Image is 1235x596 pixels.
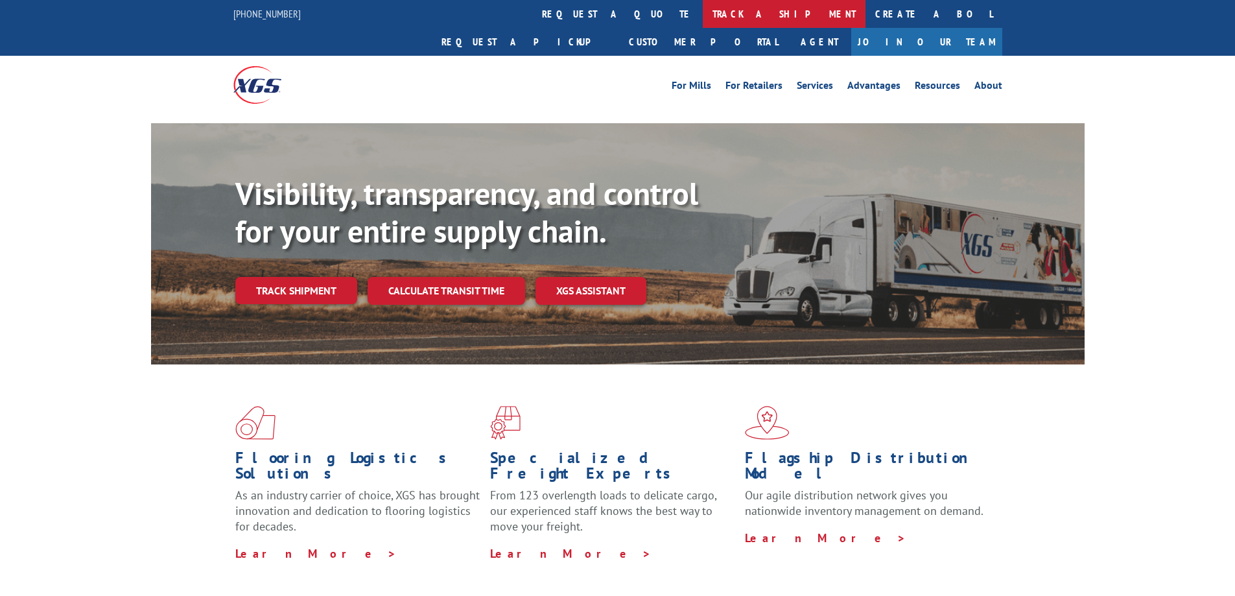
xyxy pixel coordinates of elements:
a: About [974,80,1002,95]
b: Visibility, transparency, and control for your entire supply chain. [235,173,698,251]
a: Learn More > [490,546,652,561]
img: xgs-icon-focused-on-flooring-red [490,406,521,440]
a: Calculate transit time [368,277,525,305]
h1: Flooring Logistics Solutions [235,450,480,488]
a: Agent [788,28,851,56]
a: Learn More > [745,530,906,545]
h1: Specialized Freight Experts [490,450,735,488]
a: Advantages [847,80,900,95]
a: XGS ASSISTANT [535,277,646,305]
p: From 123 overlength loads to delicate cargo, our experienced staff knows the best way to move you... [490,488,735,545]
img: xgs-icon-total-supply-chain-intelligence-red [235,406,276,440]
a: [PHONE_NUMBER] [233,7,301,20]
a: Join Our Team [851,28,1002,56]
a: Resources [915,80,960,95]
span: Our agile distribution network gives you nationwide inventory management on demand. [745,488,983,518]
a: Request a pickup [432,28,619,56]
a: For Retailers [725,80,782,95]
a: For Mills [672,80,711,95]
h1: Flagship Distribution Model [745,450,990,488]
a: Track shipment [235,277,357,304]
span: As an industry carrier of choice, XGS has brought innovation and dedication to flooring logistics... [235,488,480,534]
a: Services [797,80,833,95]
a: Customer Portal [619,28,788,56]
a: Learn More > [235,546,397,561]
img: xgs-icon-flagship-distribution-model-red [745,406,790,440]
